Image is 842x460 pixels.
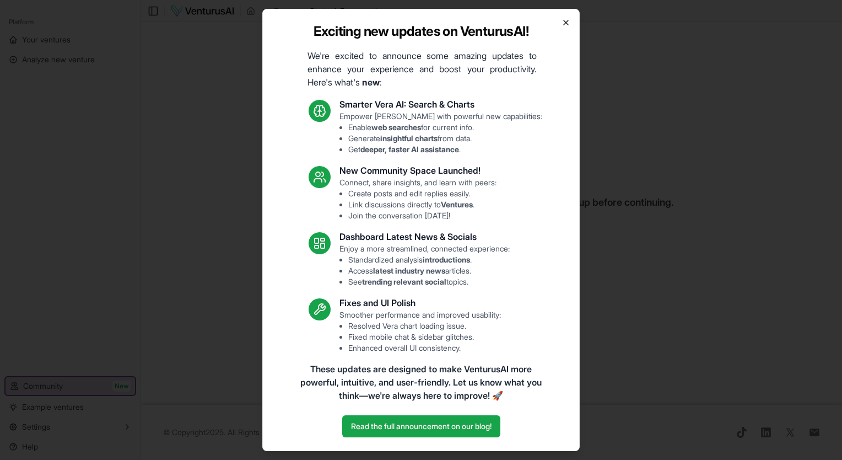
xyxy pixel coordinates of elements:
[380,133,438,143] strong: insightful charts
[360,145,459,154] strong: deeper, faster AI assistance
[348,144,542,155] li: Get .
[373,266,445,275] strong: latest industry news
[314,23,528,40] h2: Exciting new updates on VenturusAI!
[342,415,500,437] a: Read the full announcement on our blog!
[348,331,501,343] li: Fixed mobile chat & sidebar glitches.
[299,49,546,89] p: We're excited to announce some amazing updates to enhance your experience and boost your producti...
[339,177,496,221] p: Connect, share insights, and learn with peers:
[348,276,510,287] li: See topics.
[348,210,496,221] li: Join the conversation [DATE]!
[441,200,473,209] strong: Ventures
[339,164,496,177] h3: New Community Space Launched!
[348,320,501,331] li: Resolved Vera chart loading issue.
[339,309,501,354] p: Smoother performance and improved usability:
[348,254,510,265] li: Standardized analysis .
[362,77,380,88] strong: new
[339,296,501,309] h3: Fixes and UI Polish
[348,188,496,199] li: Create posts and edit replies easily.
[339,230,510,243] h3: Dashboard Latest News & Socials
[371,122,421,132] strong: web searches
[298,362,544,402] p: These updates are designed to make VenturusAI more powerful, intuitive, and user-friendly. Let us...
[348,133,542,144] li: Generate from data.
[348,265,510,276] li: Access articles.
[348,122,542,133] li: Enable for current info.
[348,343,501,354] li: Enhanced overall UI consistency.
[362,277,446,286] strong: trending relevant social
[423,255,470,264] strong: introductions
[339,98,542,111] h3: Smarter Vera AI: Search & Charts
[339,243,510,287] p: Enjoy a more streamlined, connected experience:
[339,111,542,155] p: Empower [PERSON_NAME] with powerful new capabilities:
[348,199,496,210] li: Link discussions directly to .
